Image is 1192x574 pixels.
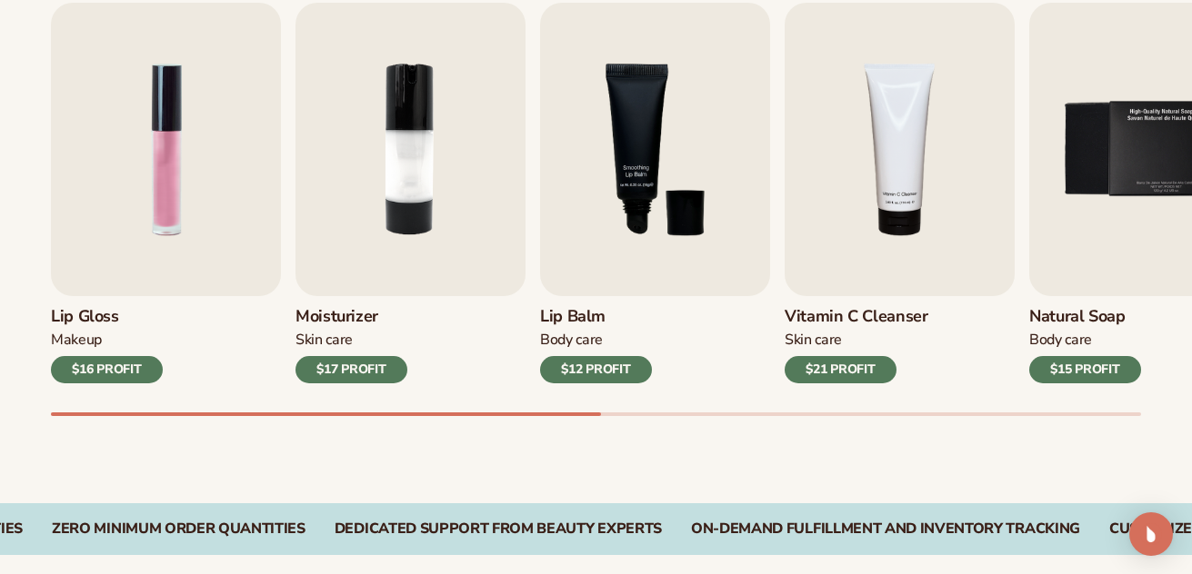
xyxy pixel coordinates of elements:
[1029,307,1141,327] h3: Natural Soap
[52,520,306,538] div: Zero Minimum Order QuantitieS
[1029,331,1141,350] div: Body Care
[691,520,1080,538] div: On-Demand Fulfillment and Inventory Tracking
[540,331,652,350] div: Body Care
[295,356,407,383] div: $17 PROFIT
[51,3,281,383] a: 1 / 9
[785,356,897,383] div: $21 PROFIT
[295,307,407,327] h3: Moisturizer
[295,331,407,350] div: Skin Care
[785,307,928,327] h3: Vitamin C Cleanser
[785,3,1015,383] a: 4 / 9
[51,331,163,350] div: Makeup
[540,356,652,383] div: $12 PROFIT
[785,331,928,350] div: Skin Care
[51,307,163,327] h3: Lip Gloss
[51,356,163,383] div: $16 PROFIT
[335,520,662,538] div: Dedicated Support From Beauty Experts
[1129,512,1173,556] div: Open Intercom Messenger
[295,3,526,383] a: 2 / 9
[1029,356,1141,383] div: $15 PROFIT
[540,3,770,383] a: 3 / 9
[540,307,652,327] h3: Lip Balm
